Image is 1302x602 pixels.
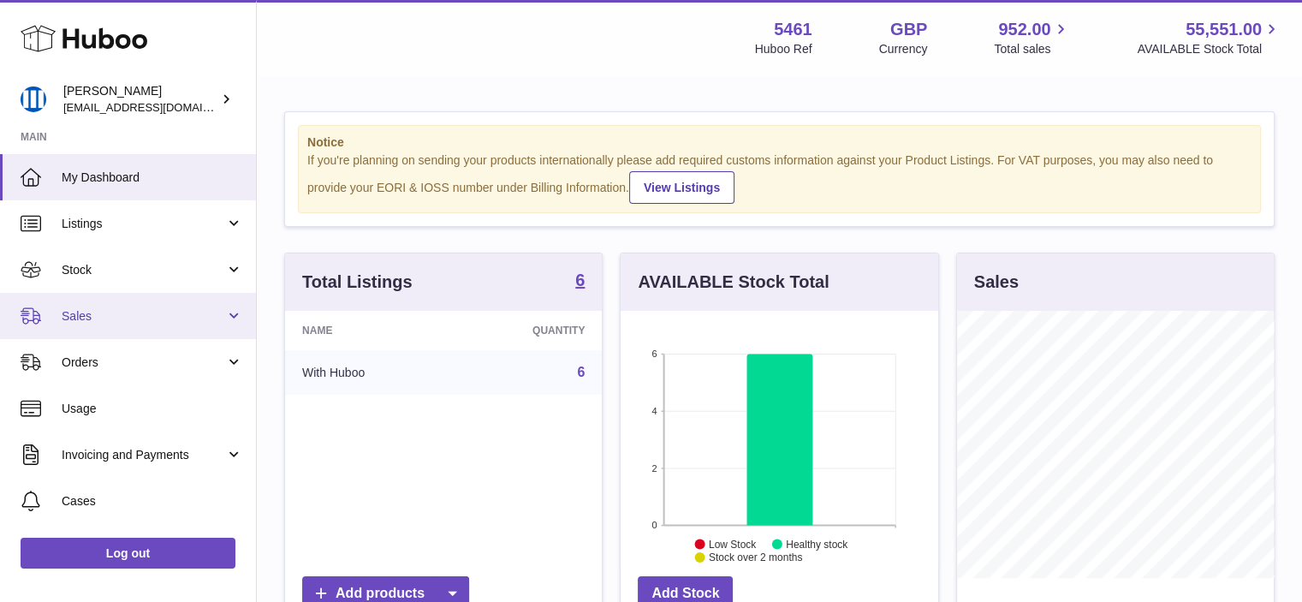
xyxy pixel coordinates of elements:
a: Log out [21,538,235,569]
text: Stock over 2 months [709,551,802,563]
span: Listings [62,216,225,232]
div: If you're planning on sending your products internationally please add required customs informati... [307,152,1251,204]
span: AVAILABLE Stock Total [1137,41,1281,57]
text: Low Stock [709,538,757,550]
span: Invoicing and Payments [62,447,225,463]
strong: Notice [307,134,1251,151]
h3: Total Listings [302,271,413,294]
span: 952.00 [998,18,1050,41]
a: 55,551.00 AVAILABLE Stock Total [1137,18,1281,57]
a: 952.00 Total sales [994,18,1070,57]
h3: AVAILABLE Stock Total [638,271,829,294]
th: Name [285,311,452,350]
text: 0 [652,520,657,530]
th: Quantity [452,311,602,350]
img: oksana@monimoto.com [21,86,46,112]
span: Stock [62,262,225,278]
span: Sales [62,308,225,325]
h3: Sales [974,271,1019,294]
strong: 6 [575,271,585,289]
text: Healthy stock [786,538,848,550]
div: [PERSON_NAME] [63,83,217,116]
span: My Dashboard [62,170,243,186]
span: Usage [62,401,243,417]
strong: 5461 [774,18,812,41]
text: 6 [652,349,657,359]
span: 55,551.00 [1186,18,1262,41]
span: Total sales [994,41,1070,57]
span: [EMAIL_ADDRESS][DOMAIN_NAME] [63,100,252,114]
text: 4 [652,406,657,416]
a: 6 [575,271,585,292]
div: Currency [879,41,928,57]
strong: GBP [890,18,927,41]
td: With Huboo [285,350,452,395]
span: Orders [62,355,225,371]
a: 6 [577,365,585,379]
text: 2 [652,462,657,473]
span: Cases [62,493,243,510]
div: Huboo Ref [755,41,812,57]
a: View Listings [629,171,734,204]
